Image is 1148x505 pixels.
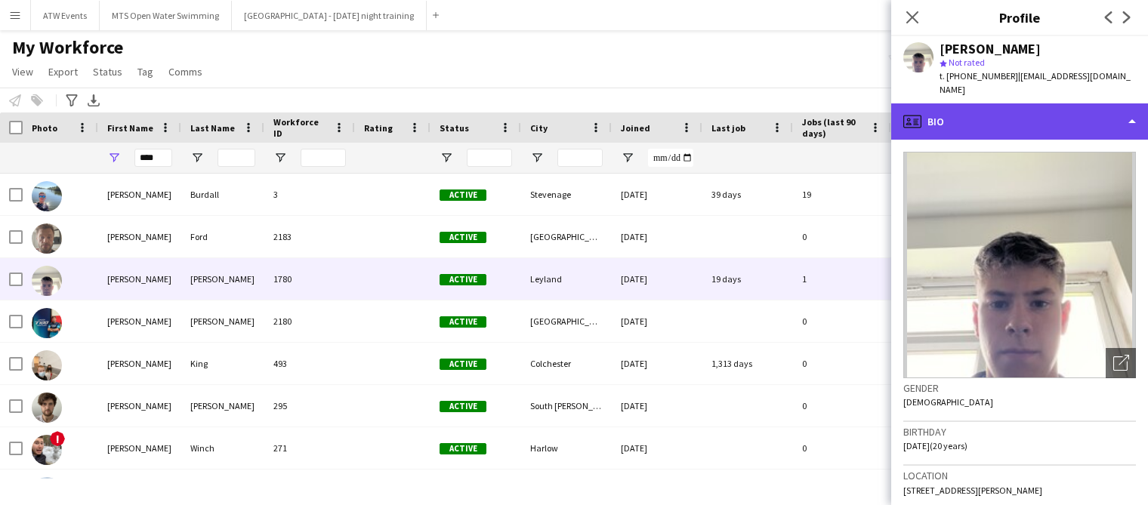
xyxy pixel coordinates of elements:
input: Joined Filter Input [648,149,693,167]
div: [PERSON_NAME] [98,343,181,384]
div: Bio [891,103,1148,140]
span: Last job [711,122,745,134]
h3: Location [903,469,1136,482]
div: [PERSON_NAME] [98,174,181,215]
div: 1 [793,258,891,300]
img: Josh Geary [32,266,62,296]
button: ATW Events [31,1,100,30]
div: [DATE] [612,385,702,426]
div: 295 [264,385,355,426]
span: t. [PHONE_NUMBER] [940,70,1018,82]
span: ! [50,431,65,446]
span: Status [440,122,469,134]
h3: Profile [891,8,1148,27]
div: Stevenage [521,174,612,215]
span: Last Name [190,122,235,134]
div: [DATE] [612,258,702,300]
img: Josh King [32,350,62,380]
div: [DATE] [612,216,702,257]
div: 0 [793,385,891,426]
span: Joined [621,122,650,134]
input: Status Filter Input [467,149,512,167]
span: First Name [107,122,153,134]
a: Tag [131,62,159,82]
div: 1780 [264,258,355,300]
div: [PERSON_NAME] [181,385,264,426]
div: King [181,343,264,384]
span: Active [440,443,486,454]
button: MTS Open Water Swimming [100,1,232,30]
div: Winch [181,427,264,469]
div: [PERSON_NAME] [181,300,264,342]
span: Jobs (last 90 days) [802,116,864,139]
div: Burdall [181,174,264,215]
div: Harlow [521,427,612,469]
div: 1,313 days [702,343,793,384]
div: Ford [181,216,264,257]
span: My Workforce [12,36,123,59]
span: Export [48,65,78,79]
input: Workforce ID Filter Input [301,149,346,167]
button: Open Filter Menu [530,151,544,165]
a: View [6,62,39,82]
input: First Name Filter Input [134,149,172,167]
div: [DATE] [612,427,702,469]
div: Leyland [521,258,612,300]
span: Photo [32,122,57,134]
div: 39 days [702,174,793,215]
app-action-btn: Advanced filters [63,91,81,109]
div: 2180 [264,300,355,342]
button: Open Filter Menu [107,151,121,165]
div: [PERSON_NAME] [181,258,264,300]
div: [PERSON_NAME] [940,42,1041,56]
span: View [12,65,33,79]
button: [GEOGRAPHIC_DATA] - [DATE] night training [232,1,427,30]
button: Open Filter Menu [621,151,634,165]
span: | [EMAIL_ADDRESS][DOMAIN_NAME] [940,70,1131,95]
span: [DEMOGRAPHIC_DATA] [903,396,993,408]
div: 271 [264,427,355,469]
div: 0 [793,427,891,469]
span: Workforce ID [273,116,328,139]
img: Josh Johnston [32,308,62,338]
div: [PERSON_NAME] [98,427,181,469]
button: Open Filter Menu [273,151,287,165]
div: 0 [793,216,891,257]
span: Not rated [949,57,985,68]
button: Open Filter Menu [190,151,204,165]
span: Active [440,274,486,285]
div: [DATE] [612,174,702,215]
div: [PERSON_NAME] [98,385,181,426]
span: Comms [168,65,202,79]
img: Josh Shelton [32,393,62,423]
span: [DATE] (20 years) [903,440,967,451]
input: Last Name Filter Input [218,149,255,167]
span: Tag [137,65,153,79]
img: Crew avatar or photo [903,152,1136,378]
div: 0 [793,300,891,342]
div: [GEOGRAPHIC_DATA] [521,300,612,342]
button: Open Filter Menu [440,151,453,165]
span: Active [440,316,486,328]
div: [PERSON_NAME] [98,300,181,342]
a: Export [42,62,84,82]
span: Active [440,189,486,201]
app-action-btn: Export XLSX [85,91,103,109]
div: [GEOGRAPHIC_DATA] [521,216,612,257]
img: Josh Winch [32,435,62,465]
div: [PERSON_NAME] [98,258,181,300]
span: Active [440,232,486,243]
div: Colchester [521,343,612,384]
div: [PERSON_NAME] [98,216,181,257]
h3: Gender [903,381,1136,395]
h3: Birthday [903,425,1136,439]
div: 19 days [702,258,793,300]
img: Josh Burdall [32,181,62,211]
a: Comms [162,62,208,82]
div: 493 [264,343,355,384]
a: Status [87,62,128,82]
span: Status [93,65,122,79]
div: [DATE] [612,300,702,342]
div: 0 [793,343,891,384]
span: Rating [364,122,393,134]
